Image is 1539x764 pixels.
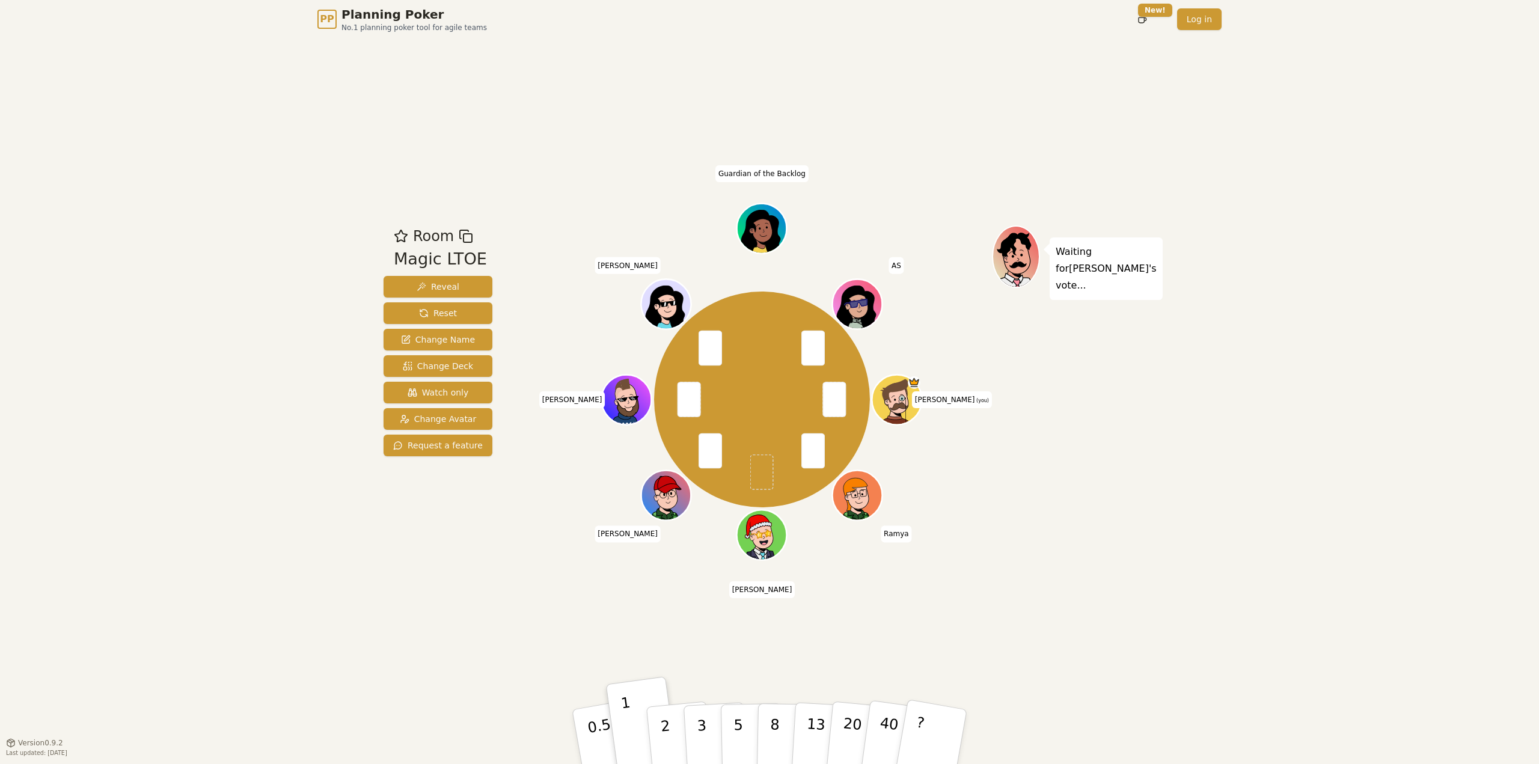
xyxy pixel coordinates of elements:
p: 1 [620,694,638,760]
span: Jake is the host [908,376,921,389]
span: Click to change your name [539,391,605,408]
span: Click to change your name [715,165,809,182]
span: Click to change your name [881,525,912,542]
a: PPPlanning PokerNo.1 planning poker tool for agile teams [317,6,487,32]
button: Change Avatar [384,408,492,430]
span: Click to change your name [595,525,661,542]
span: Planning Poker [341,6,487,23]
a: Log in [1177,8,1222,30]
span: Request a feature [393,439,483,451]
button: Version0.9.2 [6,738,63,748]
button: Watch only [384,382,492,403]
span: Reveal [417,281,459,293]
button: New! [1131,8,1153,30]
span: Change Avatar [400,413,477,425]
span: (you) [974,398,989,403]
span: Reset [419,307,457,319]
span: Change Deck [403,360,473,372]
div: Magic LTOE [394,247,487,272]
button: Add as favourite [394,225,408,247]
p: Waiting for [PERSON_NAME] 's vote... [1056,243,1157,294]
span: Change Name [401,334,475,346]
span: Click to change your name [889,257,904,274]
span: Last updated: [DATE] [6,750,67,756]
span: Click to change your name [595,257,661,274]
div: New! [1138,4,1172,17]
button: Reveal [384,276,492,298]
button: Click to change your avatar [874,376,920,423]
span: Click to change your name [912,391,992,408]
span: No.1 planning poker tool for agile teams [341,23,487,32]
span: Version 0.9.2 [18,738,63,748]
button: Change Deck [384,355,492,377]
button: Change Name [384,329,492,350]
span: Click to change your name [729,581,795,598]
button: Request a feature [384,435,492,456]
button: Reset [384,302,492,324]
span: Watch only [408,387,469,399]
span: PP [320,12,334,26]
span: Room [413,225,454,247]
